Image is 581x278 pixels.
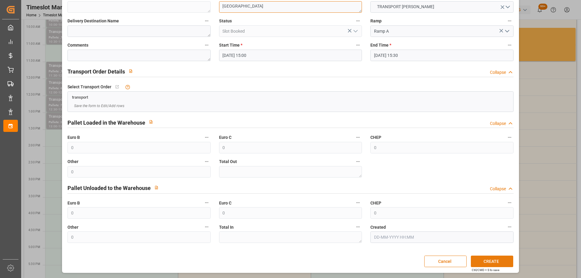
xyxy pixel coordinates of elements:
[370,42,391,48] span: End Time
[203,41,211,49] button: Comments
[219,134,231,141] span: Euro C
[506,199,514,207] button: CHEP
[370,50,513,61] input: DD-MM-YYYY HH:MM
[374,4,437,10] span: TRANSPORT [PERSON_NAME]
[203,17,211,25] button: Delivery Destination Name
[74,103,124,109] span: Save the form to Edit/Add rows
[506,223,514,231] button: Created
[354,223,362,231] button: Total In
[67,200,80,206] span: Euro B
[67,67,125,76] h2: Transport Order Details
[72,94,88,99] a: transport
[203,158,211,165] button: Other
[370,224,386,231] span: Created
[506,41,514,49] button: End Time *
[506,17,514,25] button: Ramp
[354,158,362,165] button: Total Out
[219,42,242,48] span: Start Time
[151,182,162,193] button: View description
[125,65,136,77] button: View description
[219,200,231,206] span: Euro C
[219,1,362,13] textarea: [GEOGRAPHIC_DATA]
[67,119,145,127] h2: Pallet Loaded in the Warehouse
[354,133,362,141] button: Euro C
[67,18,119,24] span: Delivery Destination Name
[370,231,513,243] input: DD-MM-YYYY HH:MM
[72,95,88,100] span: transport
[354,199,362,207] button: Euro C
[370,200,381,206] span: CHEP
[67,84,111,90] span: Select Transport Order
[67,134,80,141] span: Euro B
[219,159,237,165] span: Total Out
[219,224,234,231] span: Total In
[370,134,381,141] span: CHEP
[354,17,362,25] button: Status
[471,256,513,267] button: CREATE
[354,41,362,49] button: Start Time *
[502,27,511,36] button: open menu
[203,133,211,141] button: Euro B
[472,268,499,272] div: Ctrl/CMD + S to save
[370,18,382,24] span: Ramp
[219,50,362,61] input: DD-MM-YYYY HH:MM
[424,256,467,267] button: Cancel
[67,42,88,48] span: Comments
[145,116,157,128] button: View description
[219,18,232,24] span: Status
[203,199,211,207] button: Euro B
[370,25,513,37] input: Type to search/select
[490,120,506,127] div: Collapse
[67,184,151,192] h2: Pallet Unloaded to the Warehouse
[351,27,360,36] button: open menu
[67,224,78,231] span: Other
[506,133,514,141] button: CHEP
[67,159,78,165] span: Other
[490,69,506,76] div: Collapse
[203,223,211,231] button: Other
[490,186,506,192] div: Collapse
[219,25,362,37] input: Type to search/select
[370,1,513,13] button: open menu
